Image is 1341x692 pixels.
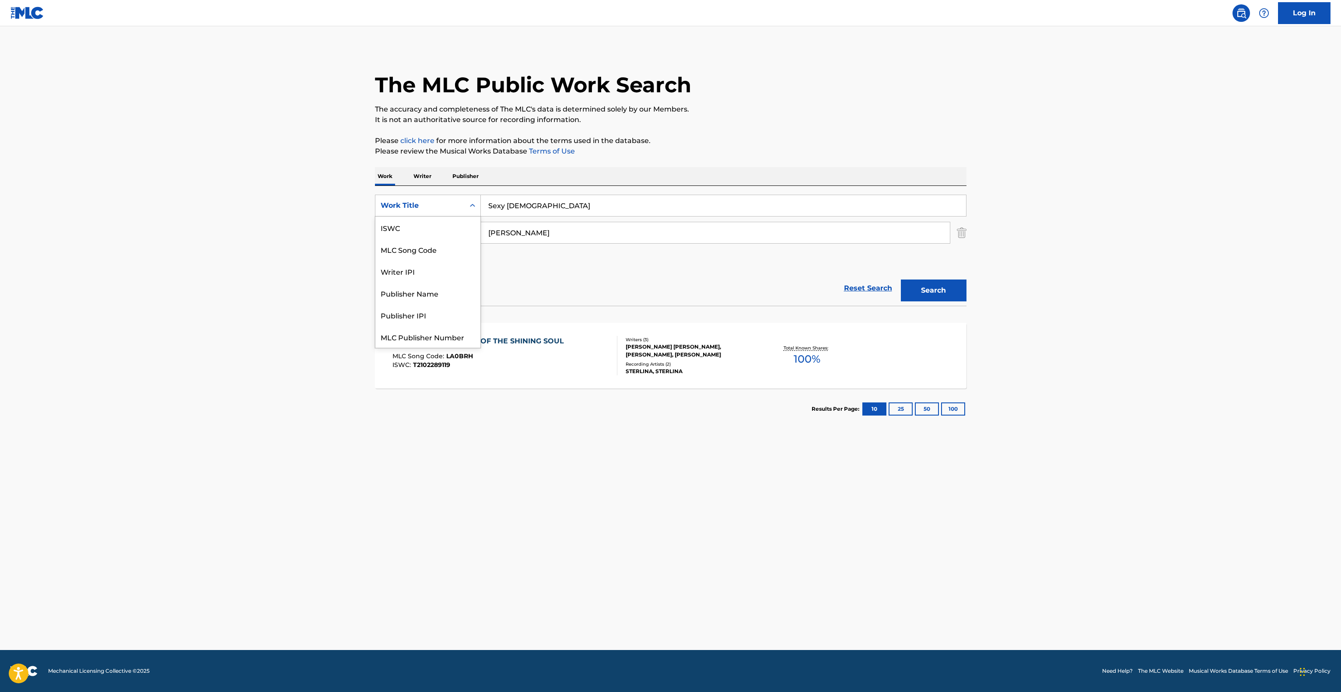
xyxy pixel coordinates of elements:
p: Writer [411,167,434,185]
button: 10 [862,402,886,416]
p: The accuracy and completeness of The MLC's data is determined solely by our Members. [375,104,966,115]
h1: The MLC Public Work Search [375,72,691,98]
span: Mechanical Licensing Collective © 2025 [48,667,150,675]
p: It is not an authoritative source for recording information. [375,115,966,125]
div: STERLINA, STERLINA [626,367,758,375]
div: Publisher IPI [375,304,480,326]
button: 50 [915,402,939,416]
span: LA0BRH [446,352,473,360]
img: logo [11,666,38,676]
div: MLC Publisher Number [375,326,480,348]
button: 25 [889,402,913,416]
button: Search [901,280,966,301]
div: Writer IPI [375,260,480,282]
span: MLC Song Code : [392,352,446,360]
p: Results Per Page: [812,405,861,413]
div: Help [1255,4,1273,22]
span: 100 % [794,351,820,367]
div: Recording Artists ( 2 ) [626,361,758,367]
p: Total Known Shares: [784,345,830,351]
p: Publisher [450,167,481,185]
p: Work [375,167,395,185]
span: ISWC : [392,361,413,369]
div: [PERSON_NAME] [PERSON_NAME], [PERSON_NAME], [PERSON_NAME] [626,343,758,359]
a: click here [400,136,434,145]
a: Log In [1278,2,1330,24]
p: Please for more information about the terms used in the database. [375,136,966,146]
iframe: Chat Widget [1297,650,1341,692]
a: Terms of Use [527,147,575,155]
a: Reset Search [840,279,896,298]
div: Writers ( 3 ) [626,336,758,343]
a: The MLC Website [1138,667,1183,675]
div: Work Title [381,200,459,211]
img: search [1236,8,1246,18]
span: T2102289119 [413,361,450,369]
a: Musical Works Database Terms of Use [1189,667,1288,675]
a: Privacy Policy [1293,667,1330,675]
a: Public Search [1232,4,1250,22]
form: Search Form [375,195,966,306]
a: Need Help? [1102,667,1133,675]
img: MLC Logo [11,7,44,19]
div: ISWC [375,217,480,238]
div: Publisher Name [375,282,480,304]
div: Drag [1300,659,1305,685]
a: [DEMOGRAPHIC_DATA] OF THE SHINING SOULMLC Song Code:LA0BRHISWC:T2102289119Writers (3)[PERSON_NAME... [375,323,966,388]
img: help [1259,8,1269,18]
button: 100 [941,402,965,416]
img: Delete Criterion [957,222,966,244]
p: Please review the Musical Works Database [375,146,966,157]
div: MLC Song Code [375,238,480,260]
